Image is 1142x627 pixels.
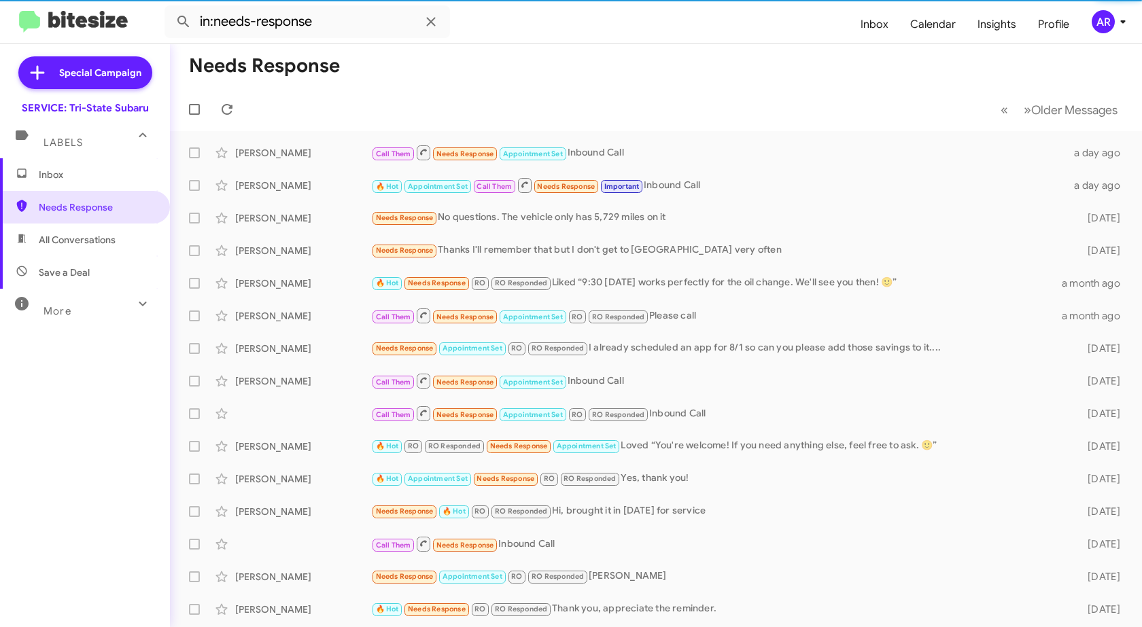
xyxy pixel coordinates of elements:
[1027,5,1080,44] a: Profile
[436,541,494,550] span: Needs Response
[1062,309,1131,323] div: a month ago
[503,378,563,387] span: Appointment Set
[44,305,71,317] span: More
[1069,472,1131,486] div: [DATE]
[235,309,371,323] div: [PERSON_NAME]
[376,344,434,353] span: Needs Response
[376,149,411,158] span: Call Them
[376,442,399,450] span: 🔥 Hot
[572,312,583,321] span: RO
[572,410,583,419] span: RO
[592,410,644,419] span: RO Responded
[18,56,152,89] a: Special Campaign
[376,410,411,419] span: Call Them
[1069,211,1131,225] div: [DATE]
[436,410,494,419] span: Needs Response
[235,505,371,518] div: [PERSON_NAME]
[490,442,548,450] span: Needs Response
[235,374,371,388] div: [PERSON_NAME]
[371,438,1069,454] div: Loved “You're welcome! If you need anything else, feel free to ask. 🙂”
[235,179,371,192] div: [PERSON_NAME]
[376,474,399,483] span: 🔥 Hot
[408,605,466,613] span: Needs Response
[408,442,419,450] span: RO
[1069,342,1131,355] div: [DATE]
[235,603,371,616] div: [PERSON_NAME]
[1062,276,1131,290] div: a month ago
[39,168,154,181] span: Inbox
[59,66,141,79] span: Special Campaign
[1069,440,1131,453] div: [DATE]
[1069,505,1131,518] div: [DATE]
[371,503,1069,519] div: Hi, brought it in [DATE] for service
[376,182,399,191] span: 🔥 Hot
[993,96,1126,124] nav: Page navigation example
[443,344,502,353] span: Appointment Set
[1001,101,1008,118] span: «
[1069,407,1131,420] div: [DATE]
[39,200,154,214] span: Needs Response
[992,96,1016,124] button: Previous
[371,535,1069,552] div: Inbound Call
[376,312,411,321] span: Call Them
[443,572,502,581] span: Appointment Set
[235,342,371,355] div: [PERSON_NAME]
[371,569,1069,584] div: [PERSON_NAME]
[604,182,640,191] span: Important
[371,372,1069,389] div: Inbound Call
[443,507,466,516] span: 🔥 Hot
[1069,537,1131,551] div: [DATE]
[503,410,563,419] span: Appointment Set
[503,149,563,158] span: Appointment Set
[408,474,468,483] span: Appointment Set
[557,442,617,450] span: Appointment Set
[1069,570,1131,584] div: [DATE]
[44,137,83,149] span: Labels
[495,507,547,516] span: RO Responded
[371,307,1062,324] div: Please call
[544,474,555,483] span: RO
[477,182,512,191] span: Call Them
[436,312,494,321] span: Needs Response
[428,442,481,450] span: RO Responded
[899,5,967,44] a: Calendar
[850,5,899,44] a: Inbox
[408,182,468,191] span: Appointment Set
[474,279,485,287] span: RO
[371,144,1069,161] div: Inbound Call
[532,344,584,353] span: RO Responded
[376,541,411,550] span: Call Them
[532,572,584,581] span: RO Responded
[235,276,371,290] div: [PERSON_NAME]
[376,572,434,581] span: Needs Response
[39,266,90,279] span: Save a Deal
[474,507,485,516] span: RO
[371,471,1069,486] div: Yes, thank you!
[371,243,1069,258] div: Thanks I'll remember that but I don't get to [GEOGRAPHIC_DATA] very often
[376,213,434,222] span: Needs Response
[1069,146,1131,160] div: a day ago
[371,275,1062,291] div: Liked “9:30 [DATE] works perfectly for the oil change. We'll see you then! 🙂”
[511,344,522,353] span: RO
[235,440,371,453] div: [PERSON_NAME]
[371,405,1069,422] div: Inbound Call
[22,101,149,115] div: SERVICE: Tri-State Subaru
[165,5,450,38] input: Search
[1069,374,1131,388] div: [DATE]
[436,149,494,158] span: Needs Response
[967,5,1027,44] a: Insights
[537,182,595,191] span: Needs Response
[474,605,485,613] span: RO
[436,378,494,387] span: Needs Response
[376,378,411,387] span: Call Them
[408,279,466,287] span: Needs Response
[376,279,399,287] span: 🔥 Hot
[235,244,371,257] div: [PERSON_NAME]
[1069,244,1131,257] div: [DATE]
[376,507,434,516] span: Needs Response
[511,572,522,581] span: RO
